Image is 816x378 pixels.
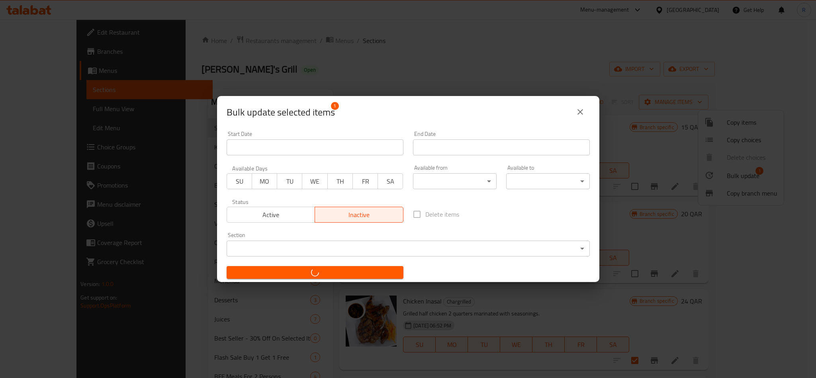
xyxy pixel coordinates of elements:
span: WE [305,176,324,187]
div: ​ [413,173,497,189]
button: TH [327,173,353,189]
div: ​ [227,241,590,257]
button: close [571,102,590,121]
span: MO [255,176,274,187]
button: MO [252,173,277,189]
div: ​ [506,173,590,189]
span: 1 [331,102,339,110]
span: Delete items [425,210,459,219]
span: Inactive [318,209,400,221]
span: Active [230,209,312,221]
span: Selected items count [227,106,335,119]
button: SA [378,173,403,189]
span: SA [381,176,400,187]
button: Inactive [315,207,403,223]
span: FR [356,176,375,187]
button: TU [277,173,302,189]
button: SU [227,173,252,189]
button: FR [352,173,378,189]
span: SU [230,176,249,187]
button: WE [302,173,327,189]
button: Active [227,207,315,223]
span: TU [280,176,299,187]
span: TH [331,176,350,187]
